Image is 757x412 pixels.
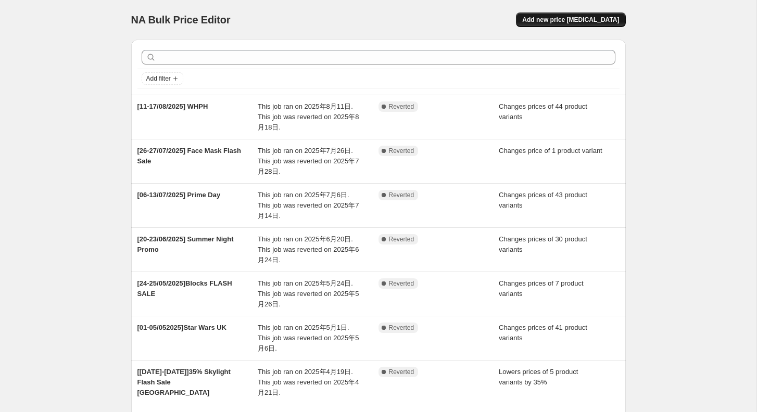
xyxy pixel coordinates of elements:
[389,279,414,288] span: Reverted
[389,324,414,332] span: Reverted
[389,102,414,111] span: Reverted
[499,102,587,121] span: Changes prices of 44 product variants
[258,368,359,396] span: This job ran on 2025年4月19日. This job was reverted on 2025年4月21日.
[522,16,619,24] span: Add new price [MEDICAL_DATA]
[137,102,208,110] span: [11-17/08/2025] WHPH
[499,191,587,209] span: Changes prices of 43 product variants
[137,147,241,165] span: [26-27/07/2025] Face Mask Flash Sale
[499,324,587,342] span: Changes prices of 41 product variants
[137,324,227,331] span: [01-05/052025]Star Wars UK
[258,191,359,220] span: This job ran on 2025年7月6日. This job was reverted on 2025年7月14日.
[389,235,414,243] span: Reverted
[516,12,625,27] button: Add new price [MEDICAL_DATA]
[146,74,171,83] span: Add filter
[389,368,414,376] span: Reverted
[137,368,231,396] span: [[DATE]-[DATE]]35% Skylight Flash Sale [GEOGRAPHIC_DATA]
[258,147,359,175] span: This job ran on 2025年7月26日. This job was reverted on 2025年7月28日.
[137,235,234,253] span: [20-23/06/2025] Summer Night Promo
[131,14,231,25] span: NA Bulk Price Editor
[258,279,359,308] span: This job ran on 2025年5月24日. This job was reverted on 2025年5月26日.
[499,235,587,253] span: Changes prices of 30 product variants
[258,235,359,264] span: This job ran on 2025年6月20日. This job was reverted on 2025年6月24日.
[389,147,414,155] span: Reverted
[389,191,414,199] span: Reverted
[142,72,183,85] button: Add filter
[499,279,584,298] span: Changes prices of 7 product variants
[137,191,221,199] span: [06-13/07/2025] Prime Day
[137,279,232,298] span: [24-25/05/2025]Blocks FLASH SALE
[258,102,359,131] span: This job ran on 2025年8月11日. This job was reverted on 2025年8月18日.
[499,147,602,154] span: Changes price of 1 product variant
[499,368,578,386] span: Lowers prices of 5 product variants by 35%
[258,324,359,352] span: This job ran on 2025年5月1日. This job was reverted on 2025年5月6日.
